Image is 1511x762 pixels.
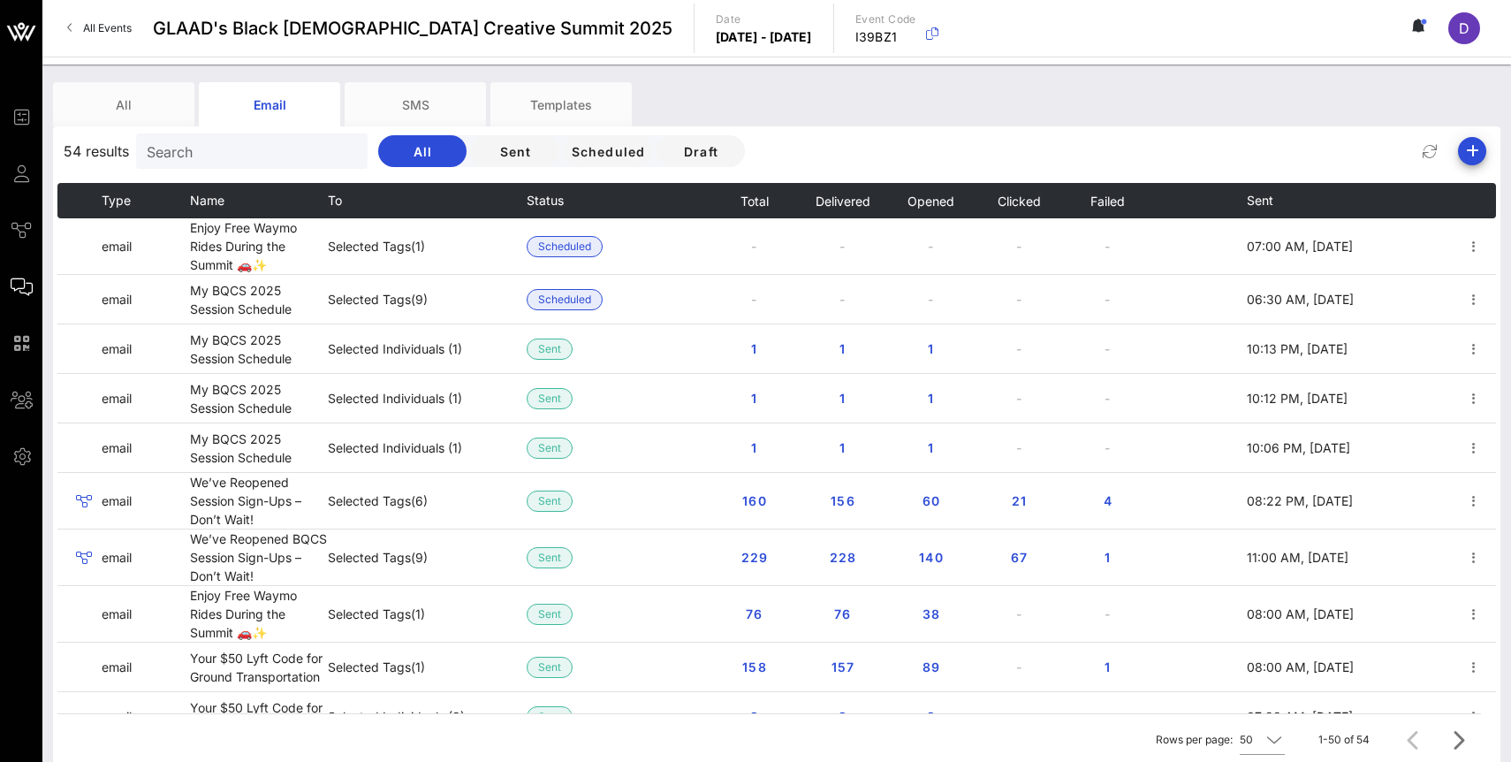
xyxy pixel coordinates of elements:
[538,707,561,727] span: Sent
[997,183,1041,218] button: Clicked
[564,135,652,167] button: Scheduled
[190,193,224,208] span: Name
[657,135,745,167] button: Draft
[328,193,342,208] span: To
[1247,493,1353,508] span: 08:22 PM, [DATE]
[1247,550,1348,565] span: 11:00 AM, [DATE]
[1247,440,1350,455] span: 10:06 PM, [DATE]
[190,423,328,473] td: My BQCS 2025 Session Schedule
[798,183,886,218] th: Delivered
[828,659,856,674] span: 157
[1247,709,1353,724] span: 07:22 AM, [DATE]
[725,432,782,464] button: 1
[1005,493,1033,508] span: 21
[725,598,782,630] button: 76
[828,550,856,565] span: 228
[199,82,340,126] div: Email
[328,473,527,530] td: Selected Tags (6)
[102,218,190,275] td: email
[710,183,798,218] th: Total
[538,548,561,568] span: Sent
[328,423,527,473] td: Selected Individuals (1)
[102,692,190,742] td: email
[102,530,190,586] td: email
[190,692,328,742] td: Your $50 Lyft Code for Ground Transportation
[991,542,1047,574] button: 67
[57,14,142,42] a: All Events
[855,11,916,28] p: Event Code
[83,21,132,34] span: All Events
[527,183,615,218] th: Status
[916,493,945,508] span: 60
[328,183,527,218] th: To
[190,275,328,324] td: My BQCS 2025 Session Schedule
[828,391,856,406] span: 1
[1247,239,1353,254] span: 07:00 AM, [DATE]
[1240,732,1253,748] div: 50
[527,193,564,208] span: Status
[190,473,328,530] td: We’ve Reopened Session Sign-Ups – Don’t Wait!
[907,194,954,209] span: Opened
[740,493,768,508] span: 160
[1247,391,1348,406] span: 10:12 PM, [DATE]
[1247,659,1354,674] span: 08:00 AM, [DATE]
[570,144,645,159] span: Scheduled
[828,341,856,356] span: 1
[485,144,545,159] span: Sent
[1318,732,1370,748] div: 1-50 of 54
[328,374,527,423] td: Selected Individuals (1)
[102,473,190,530] td: email
[1079,485,1135,517] button: 4
[190,218,328,275] td: Enjoy Free Waymo Rides During the Summit 🚗✨
[490,82,632,126] div: Templates
[1090,183,1125,218] button: Failed
[328,643,527,692] td: Selected Tags (1)
[828,709,856,724] span: 2
[190,643,328,692] td: Your $50 Lyft Code for Ground Transportation
[1093,493,1121,508] span: 4
[814,333,870,365] button: 1
[814,542,870,574] button: 228
[102,183,190,218] th: Type
[725,701,782,733] button: 2
[740,391,768,406] span: 1
[538,658,561,677] span: Sent
[538,605,561,624] span: Sent
[886,183,975,218] th: Opened
[902,652,959,683] button: 89
[814,652,870,683] button: 157
[102,423,190,473] td: email
[671,144,731,159] span: Draft
[328,218,527,275] td: Selected Tags (1)
[64,141,129,162] span: 54 results
[997,194,1041,209] span: Clicked
[53,82,194,126] div: All
[725,333,782,365] button: 1
[1005,550,1033,565] span: 67
[740,709,768,724] span: 2
[392,144,452,159] span: All
[902,383,959,415] button: 1
[1442,724,1474,756] button: Next page
[815,194,870,209] span: Delivered
[916,606,945,621] span: 38
[814,383,870,415] button: 1
[828,440,856,455] span: 1
[1247,606,1354,621] span: 08:00 AM, [DATE]
[102,586,190,643] td: email
[328,275,527,324] td: Selected Tags (9)
[902,333,959,365] button: 1
[190,183,328,218] th: Name
[1247,292,1354,307] span: 06:30 AM, [DATE]
[102,643,190,692] td: email
[815,183,870,218] button: Delivered
[328,530,527,586] td: Selected Tags (9)
[916,391,945,406] span: 1
[740,440,768,455] span: 1
[1079,652,1135,683] button: 1
[190,530,328,586] td: We’ve Reopened BQCS Session Sign-Ups – Don’t Wait!
[916,440,945,455] span: 1
[725,383,782,415] button: 1
[102,324,190,374] td: email
[916,550,945,565] span: 140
